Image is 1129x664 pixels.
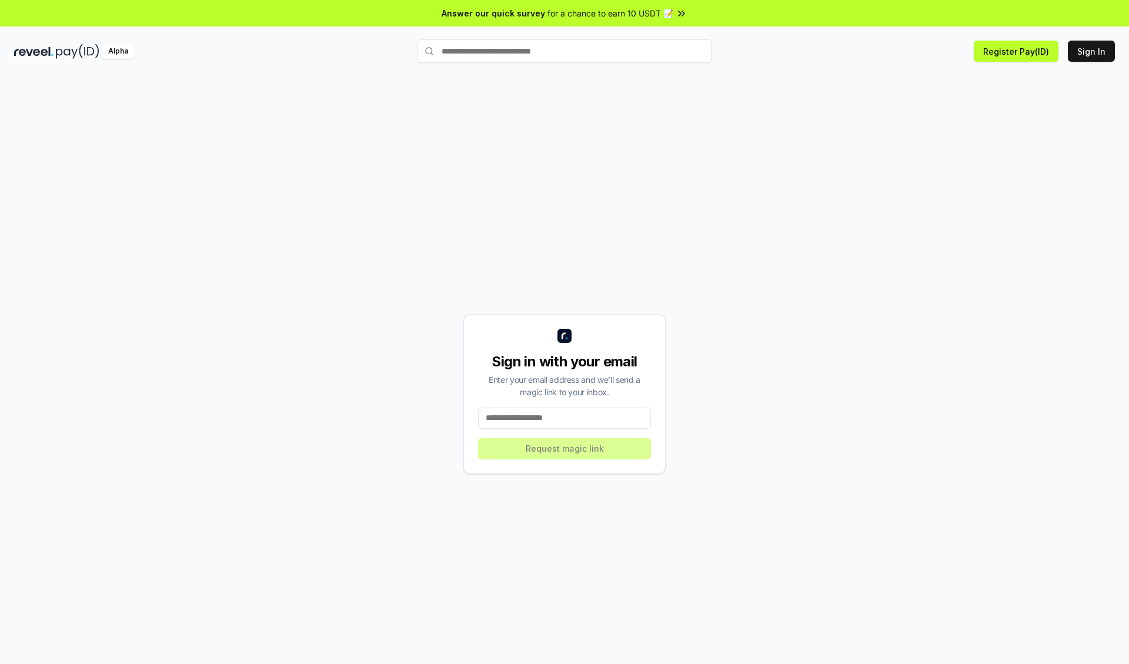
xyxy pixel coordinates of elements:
div: Alpha [102,44,135,59]
img: logo_small [557,329,572,343]
button: Register Pay(ID) [974,41,1058,62]
span: Answer our quick survey [442,7,545,19]
span: for a chance to earn 10 USDT 📝 [547,7,673,19]
div: Enter your email address and we’ll send a magic link to your inbox. [478,373,651,398]
img: reveel_dark [14,44,54,59]
div: Sign in with your email [478,352,651,371]
button: Sign In [1068,41,1115,62]
img: pay_id [56,44,99,59]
